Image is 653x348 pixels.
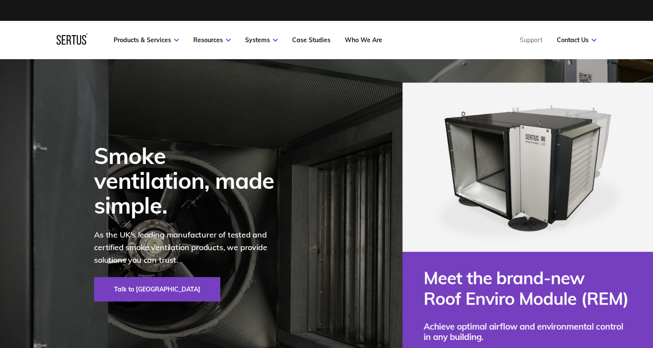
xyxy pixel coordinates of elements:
[94,277,220,301] a: Talk to [GEOGRAPHIC_DATA]
[520,36,542,44] a: Support
[345,36,382,44] a: Who We Are
[245,36,278,44] a: Systems
[94,143,286,218] div: Smoke ventilation, made simple.
[114,36,179,44] a: Products & Services
[557,36,596,44] a: Contact Us
[292,36,330,44] a: Case Studies
[193,36,231,44] a: Resources
[94,229,286,266] p: As the UK's leading manufacturer of tested and certified smoke ventilation products, we provide s...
